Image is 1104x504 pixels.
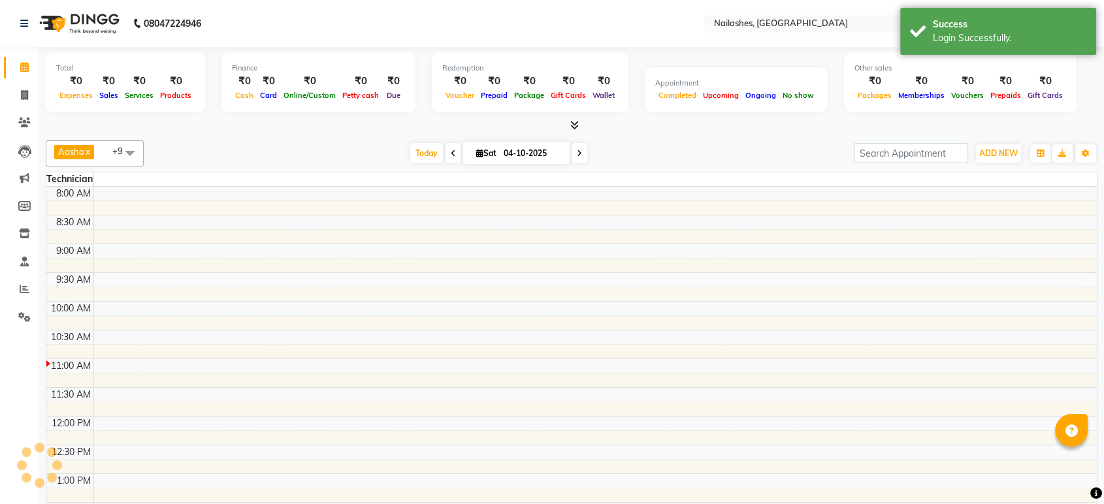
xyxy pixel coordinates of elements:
div: 11:00 AM [48,359,93,373]
div: 8:30 AM [54,215,93,229]
span: Completed [655,91,700,100]
span: Cash [232,91,257,100]
div: 8:00 AM [54,187,93,200]
span: Card [257,91,280,100]
div: Appointment [655,78,817,89]
div: 12:00 PM [49,417,93,430]
div: 11:30 AM [48,388,93,402]
span: Gift Cards [1024,91,1066,100]
span: Voucher [442,91,478,100]
div: ₹0 [56,74,96,89]
span: Petty cash [339,91,382,100]
span: Aasha [58,146,84,157]
b: 08047224946 [144,5,201,42]
span: Wallet [589,91,618,100]
div: Finance [232,63,405,74]
input: 2025-10-04 [500,144,565,163]
div: ₹0 [157,74,195,89]
div: ₹0 [122,74,157,89]
span: No show [779,91,817,100]
span: Upcoming [700,91,742,100]
span: Due [383,91,404,100]
div: ₹0 [511,74,547,89]
div: ₹0 [382,74,405,89]
span: Online/Custom [280,91,339,100]
div: ₹0 [948,74,987,89]
div: Login Successfully. [933,31,1086,45]
span: Package [511,91,547,100]
div: Other sales [854,63,1066,74]
div: Success [933,18,1086,31]
div: 10:00 AM [48,302,93,315]
div: 1:00 PM [54,474,93,488]
span: Memberships [895,91,948,100]
div: ₹0 [1024,74,1066,89]
span: Vouchers [948,91,987,100]
div: ₹0 [854,74,895,89]
div: Technician [46,172,93,186]
span: Today [410,143,443,163]
span: Services [122,91,157,100]
span: Sales [96,91,122,100]
span: Prepaid [478,91,511,100]
span: Packages [854,91,895,100]
span: Expenses [56,91,96,100]
input: Search Appointment [854,143,968,163]
span: Gift Cards [547,91,589,100]
div: ₹0 [339,74,382,89]
div: ₹0 [96,74,122,89]
div: ₹0 [442,74,478,89]
div: 9:30 AM [54,273,93,287]
div: 10:30 AM [48,330,93,344]
div: ₹0 [478,74,511,89]
button: ADD NEW [976,144,1021,163]
span: Products [157,91,195,100]
a: x [84,146,90,157]
div: ₹0 [280,74,339,89]
div: Total [56,63,195,74]
div: ₹0 [232,74,257,89]
span: Prepaids [987,91,1024,100]
div: ₹0 [547,74,589,89]
div: 12:30 PM [49,445,93,459]
div: ₹0 [895,74,948,89]
span: Ongoing [742,91,779,100]
div: Redemption [442,63,618,74]
img: logo [33,5,123,42]
div: ₹0 [257,74,280,89]
span: +9 [112,146,133,156]
div: 9:00 AM [54,244,93,258]
span: ADD NEW [979,148,1018,158]
div: ₹0 [589,74,618,89]
span: Sat [473,148,500,158]
div: ₹0 [987,74,1024,89]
